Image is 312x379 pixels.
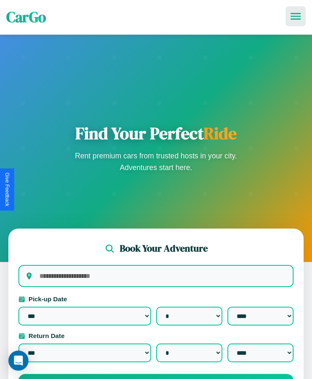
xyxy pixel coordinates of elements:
h2: Book Your Adventure [120,242,208,255]
p: Rent premium cars from trusted hosts in your city. Adventures start here. [72,150,240,173]
span: Ride [204,122,237,145]
span: CarGo [6,7,46,27]
label: Pick-up Date [18,295,294,303]
h1: Find Your Perfect [72,123,240,143]
label: Return Date [18,332,294,339]
div: Give Feedback [4,173,10,206]
div: Open Intercom Messenger [8,351,28,371]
